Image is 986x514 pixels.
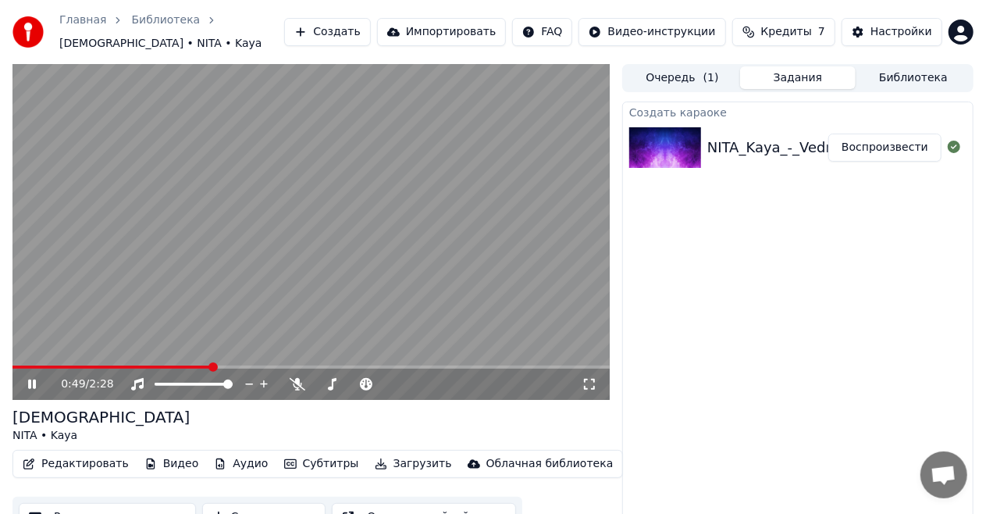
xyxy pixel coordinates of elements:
[284,18,370,46] button: Создать
[377,18,507,46] button: Импортировать
[707,137,927,159] div: NITA_Kaya_-_Vedma_79506239
[138,453,205,475] button: Видео
[12,428,190,444] div: NITA • Kaya
[59,12,106,28] a: Главная
[761,24,812,40] span: Кредиты
[623,102,973,121] div: Создать караоке
[512,18,572,46] button: FAQ
[61,377,98,392] div: /
[703,70,719,86] span: ( 1 )
[12,16,44,48] img: youka
[818,24,825,40] span: 7
[870,24,932,40] div: Настройки
[208,453,274,475] button: Аудио
[12,406,190,428] div: [DEMOGRAPHIC_DATA]
[625,66,740,89] button: Очередь
[61,377,85,392] span: 0:49
[828,134,942,162] button: Воспроизвести
[842,18,942,46] button: Настройки
[59,36,262,52] span: [DEMOGRAPHIC_DATA] • NITA • Kaya
[16,453,135,475] button: Редактировать
[486,456,614,472] div: Облачная библиотека
[856,66,971,89] button: Библиотека
[740,66,856,89] button: Задания
[732,18,835,46] button: Кредиты7
[59,12,284,52] nav: breadcrumb
[131,12,200,28] a: Библиотека
[278,453,365,475] button: Субтитры
[920,452,967,498] div: Открытый чат
[368,453,458,475] button: Загрузить
[89,377,113,392] span: 2:28
[578,18,725,46] button: Видео-инструкции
